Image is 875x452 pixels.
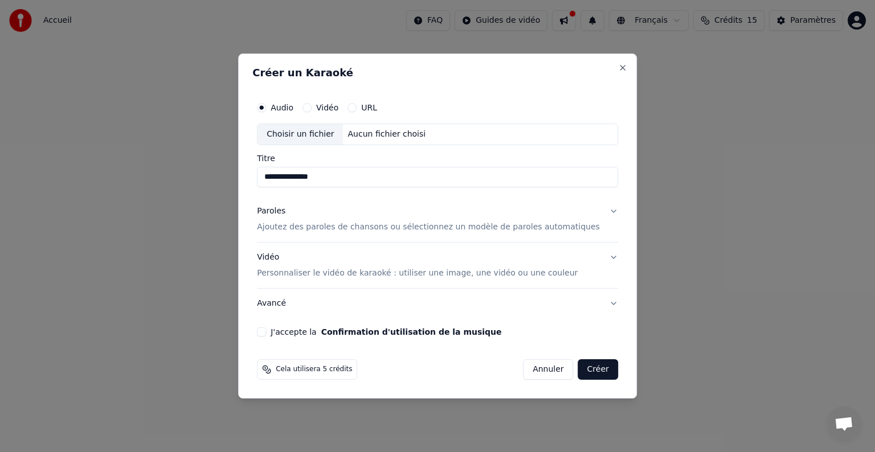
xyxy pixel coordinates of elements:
[257,243,618,288] button: VidéoPersonnaliser le vidéo de karaoké : utiliser une image, une vidéo ou une couleur
[257,154,618,162] label: Titre
[361,104,377,112] label: URL
[252,68,623,78] h2: Créer un Karaoké
[257,252,578,279] div: Vidéo
[257,221,600,233] p: Ajoutez des paroles de chansons ou sélectionnez un modèle de paroles automatiques
[578,359,618,380] button: Créer
[257,206,285,217] div: Paroles
[257,196,618,242] button: ParolesAjoutez des paroles de chansons ou sélectionnez un modèle de paroles automatiques
[316,104,338,112] label: Vidéo
[271,328,501,336] label: J'accepte la
[321,328,502,336] button: J'accepte la
[344,129,431,140] div: Aucun fichier choisi
[257,268,578,279] p: Personnaliser le vidéo de karaoké : utiliser une image, une vidéo ou une couleur
[257,289,618,318] button: Avancé
[271,104,293,112] label: Audio
[523,359,573,380] button: Annuler
[257,124,343,145] div: Choisir un fichier
[276,365,352,374] span: Cela utilisera 5 crédits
